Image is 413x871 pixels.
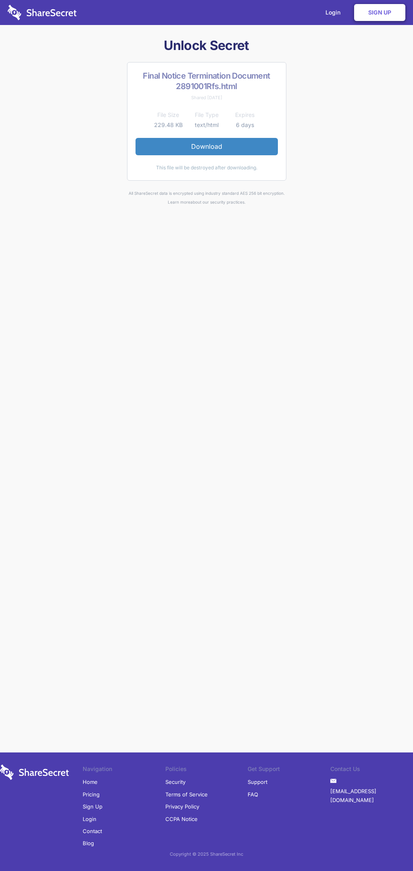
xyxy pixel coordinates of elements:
[83,813,96,825] a: Login
[168,200,190,204] a: Learn more
[188,110,226,120] th: File Type
[136,93,278,102] div: Shared [DATE]
[165,788,208,800] a: Terms of Service
[83,776,98,788] a: Home
[248,776,267,788] a: Support
[149,120,188,130] td: 229.48 KB
[83,837,94,849] a: Blog
[136,138,278,155] a: Download
[83,800,102,813] a: Sign Up
[165,800,199,813] a: Privacy Policy
[136,71,278,92] h2: Final Notice Termination Document 2891001Rfs.html
[165,776,186,788] a: Security
[248,788,258,800] a: FAQ
[330,785,413,806] a: [EMAIL_ADDRESS][DOMAIN_NAME]
[248,765,330,776] li: Get Support
[226,120,264,130] td: 6 days
[354,4,405,21] a: Sign Up
[165,765,248,776] li: Policies
[83,765,165,776] li: Navigation
[188,120,226,130] td: text/html
[149,110,188,120] th: File Size
[136,163,278,172] div: This file will be destroyed after downloading.
[165,813,198,825] a: CCPA Notice
[8,5,77,20] img: logo-wordmark-white-trans-d4663122ce5f474addd5e946df7df03e33cb6a1c49d2221995e7729f52c070b2.svg
[226,110,264,120] th: Expires
[83,825,102,837] a: Contact
[330,765,413,776] li: Contact Us
[83,788,100,800] a: Pricing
